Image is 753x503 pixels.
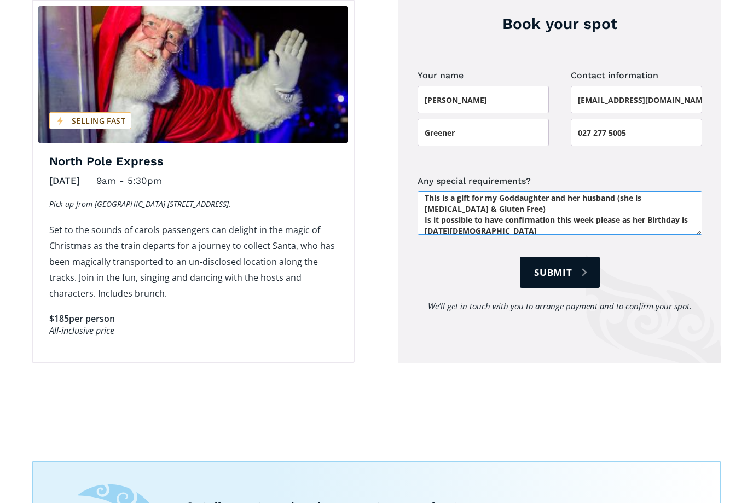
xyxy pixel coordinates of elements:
input: Last name [418,119,549,146]
p: Set to the sounds of carols passengers can delight in the magic of Christmas as the train departs... [49,222,337,302]
form: Day trip booking [418,67,702,336]
div: 9am - 5:30pm [96,172,162,189]
legend: Contact information [571,67,658,83]
div: [DATE] [49,172,80,189]
input: First name [418,86,549,113]
legend: Your name [418,67,464,83]
input: Submit [520,257,600,288]
p: Pick up from [GEOGRAPHIC_DATA] [STREET_ADDRESS]. [49,197,337,211]
label: Any special requirements? [418,174,702,188]
input: Phone [571,119,702,146]
div: All-inclusive price [49,325,337,337]
div: We’ll get in touch with you to arrange payment and to confirm your spot. [428,299,692,314]
div: $185 [49,313,69,325]
input: Email [571,86,702,113]
h3: Book your spot [418,13,702,34]
div: per person [69,313,115,325]
div: Selling fast [49,112,131,129]
img: North Pole Express Train [38,6,348,143]
h3: North Pole Express [49,154,337,170]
